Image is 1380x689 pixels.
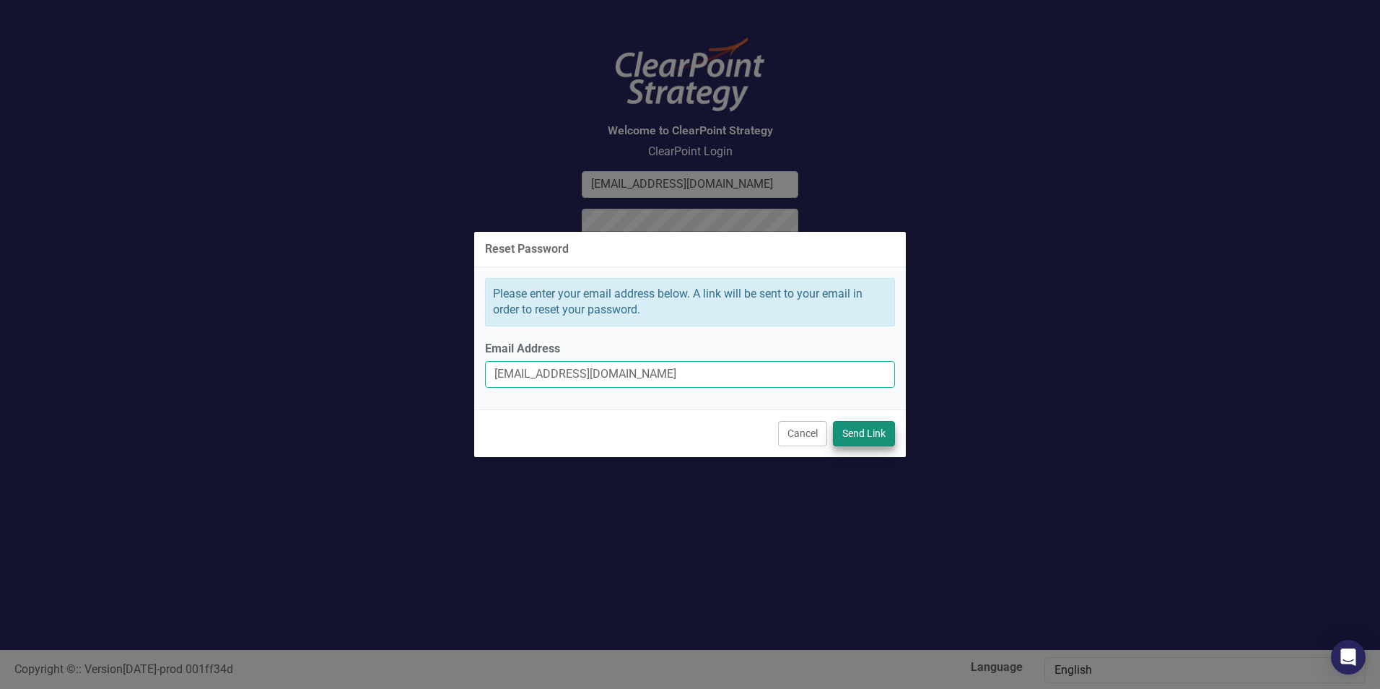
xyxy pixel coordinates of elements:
div: Please enter your email address below. A link will be sent to your email in order to reset your p... [485,278,895,327]
input: Email Address [485,361,895,388]
button: Send Link [833,421,895,446]
div: Open Intercom Messenger [1331,640,1366,675]
button: Cancel [778,421,827,446]
label: Email Address [485,341,895,357]
div: Reset Password [485,243,569,256]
